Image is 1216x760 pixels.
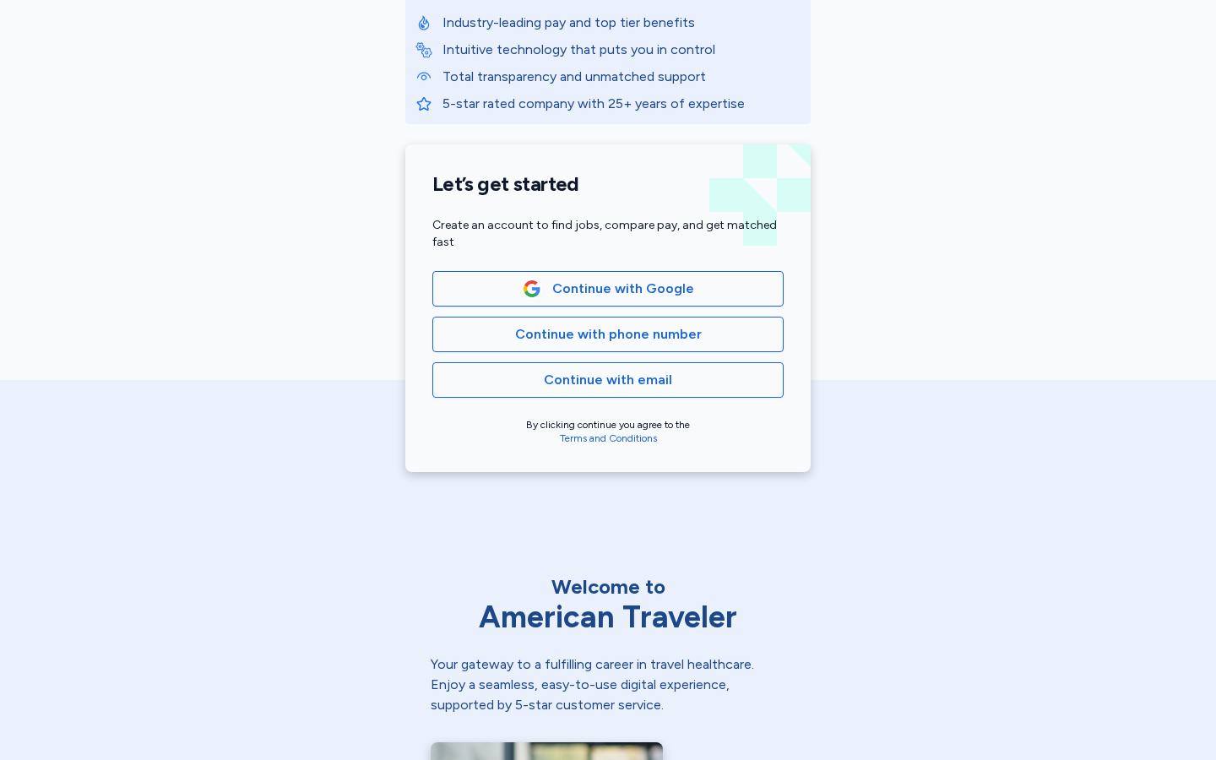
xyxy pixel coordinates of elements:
[431,600,785,634] div: American Traveler
[432,217,784,251] div: Create an account to find jobs, compare pay, and get matched fast
[442,94,801,114] p: 5-star rated company with 25+ years of expertise
[432,317,784,352] button: Continue with phone number
[432,271,784,307] button: Google LogoContinue with Google
[432,418,784,445] div: By clicking continue you agree to the
[552,279,694,299] span: Continue with Google
[431,654,785,715] div: Your gateway to a fulfilling career in travel healthcare. Enjoy a seamless, easy-to-use digital e...
[442,13,801,33] p: Industry-leading pay and top tier benefits
[515,324,702,345] span: Continue with phone number
[442,40,801,60] p: Intuitive technology that puts you in control
[431,573,785,600] div: Welcome to
[432,171,784,197] h1: Let’s get started
[523,280,541,298] img: Google Logo
[442,67,801,87] p: Total transparency and unmatched support
[432,362,784,398] button: Continue with email
[560,432,657,444] a: Terms and Conditions
[544,370,672,390] span: Continue with email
